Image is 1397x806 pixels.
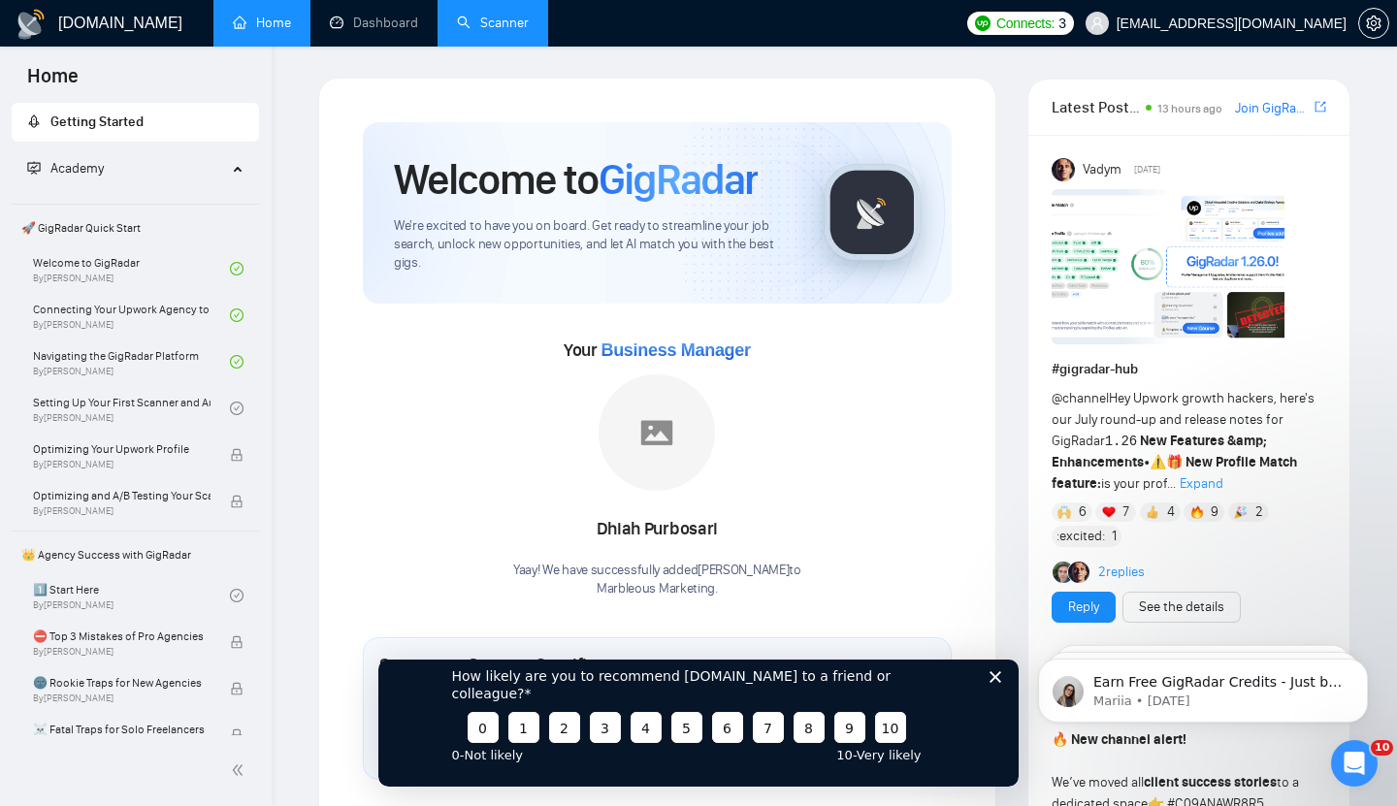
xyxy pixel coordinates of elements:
[1315,98,1326,116] a: export
[457,15,529,31] a: searchScanner
[1331,740,1378,787] iframe: Intercom live chat
[1150,454,1166,470] span: ⚠️
[1056,526,1105,547] span: :excited:
[14,535,257,574] span: 👑 Agency Success with GigRadar
[33,247,230,290] a: Welcome to GigRadarBy[PERSON_NAME]
[16,9,47,40] img: logo
[230,448,244,462] span: lock
[1009,618,1397,754] iframe: Intercom notifications message
[33,673,211,693] span: 🌚 Rookie Traps for New Agencies
[513,513,801,546] div: Dhiah Purbosari
[1180,475,1223,492] span: Expand
[975,16,991,31] img: upwork-logo.png
[14,209,257,247] span: 🚀 GigRadar Quick Start
[564,339,751,361] span: Your
[231,760,250,780] span: double-left
[1057,505,1071,519] img: 🙌
[33,439,211,459] span: Optimizing Your Upwork Profile
[1146,505,1159,519] img: 👍
[1052,189,1284,344] img: F09AC4U7ATU-image.png
[1052,433,1268,470] strong: New Features &amp; Enhancements
[1134,161,1160,178] span: [DATE]
[513,562,801,598] div: Yaay! We have successfully added [PERSON_NAME] to
[230,355,244,369] span: check-circle
[1122,592,1241,623] button: See the details
[1122,502,1129,522] span: 7
[1112,527,1117,546] span: 1
[1083,159,1121,180] span: Vadym
[33,294,230,337] a: Connecting Your Upwork Agency to GigRadarBy[PERSON_NAME]
[33,486,211,505] span: Optimizing and A/B Testing Your Scanner for Better Results
[33,720,211,739] span: ☠️ Fatal Traps for Solo Freelancers
[1090,16,1104,30] span: user
[1098,563,1145,582] a: 2replies
[378,660,1019,787] iframe: Survey from GigRadar.io
[33,574,230,617] a: 1️⃣ Start HereBy[PERSON_NAME]
[33,646,211,658] span: By [PERSON_NAME]
[230,495,244,508] span: lock
[601,340,750,360] span: Business Manager
[1058,13,1066,34] span: 3
[1234,505,1248,519] img: 🎉
[1358,16,1389,31] a: setting
[1157,102,1222,115] span: 13 hours ago
[33,459,211,470] span: By [PERSON_NAME]
[1235,98,1311,119] a: Join GigRadar Slack Community
[233,15,291,31] a: homeHome
[1315,99,1326,114] span: export
[824,164,921,261] img: gigradar-logo.png
[1139,596,1224,618] a: See the details
[1359,16,1388,31] span: setting
[1052,95,1140,119] span: Latest Posts from the GigRadar Community
[1052,390,1109,406] span: @channel
[50,113,144,130] span: Getting Started
[1105,434,1138,449] code: 1.26
[1358,8,1389,39] button: setting
[50,160,104,177] span: Academy
[27,160,104,177] span: Academy
[1052,158,1075,181] img: Vadym
[1255,502,1263,522] span: 2
[230,402,244,415] span: check-circle
[27,161,41,175] span: fund-projection-screen
[33,340,230,383] a: Navigating the GigRadar PlatformBy[PERSON_NAME]
[33,505,211,517] span: By [PERSON_NAME]
[1144,774,1277,790] strong: client success stories
[230,308,244,322] span: check-circle
[1102,505,1116,519] img: ❤️
[330,15,418,31] a: dashboardDashboard
[12,103,259,142] li: Getting Started
[1371,740,1393,756] span: 10
[1052,359,1326,380] h1: # gigradar-hub
[1068,596,1099,618] a: Reply
[1053,562,1074,583] img: Alex B
[599,153,758,206] span: GigRadar
[230,589,244,602] span: check-circle
[33,387,230,430] a: Setting Up Your First Scanner and Auto-BidderBy[PERSON_NAME]
[394,217,793,273] span: We're excited to have you on board. Get ready to streamline your job search, unlock new opportuni...
[996,13,1055,34] span: Connects:
[1052,592,1116,623] button: Reply
[33,627,211,646] span: ⛔ Top 3 Mistakes of Pro Agencies
[27,114,41,128] span: rocket
[1052,390,1315,492] span: Hey Upwork growth hackers, here's our July round-up and release notes for GigRadar • is your prof...
[1079,502,1087,522] span: 6
[230,728,244,742] span: lock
